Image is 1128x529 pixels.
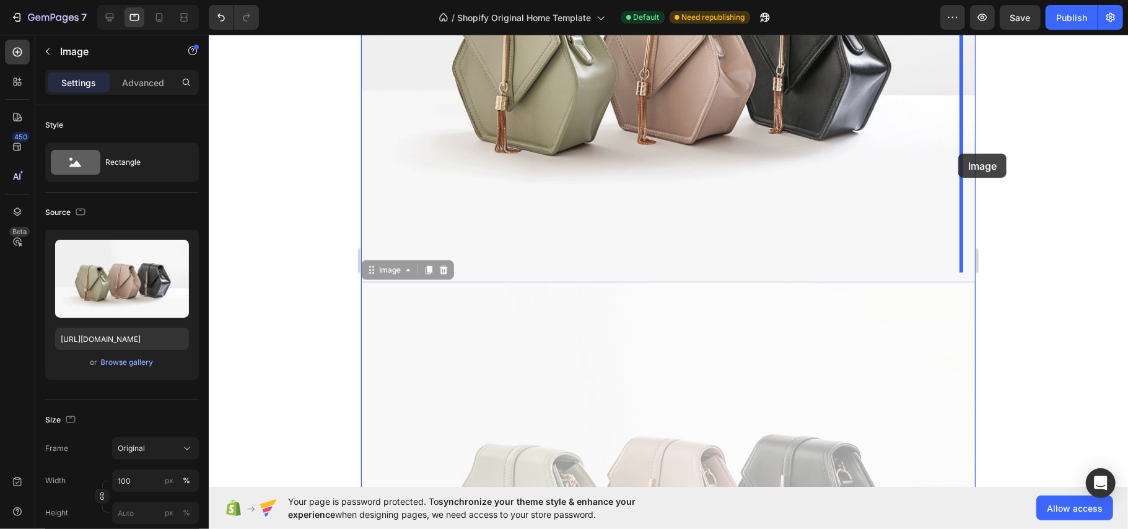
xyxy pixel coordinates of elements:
button: Allow access [1036,496,1113,520]
p: 7 [81,10,87,25]
input: px% [112,470,199,492]
button: Original [112,437,199,460]
div: Browse gallery [101,357,154,368]
p: Advanced [122,76,164,89]
p: Image [60,44,165,59]
div: Beta [9,227,30,237]
div: 450 [12,132,30,142]
span: synchronize your theme style & enhance your experience [288,496,636,520]
span: / [452,11,455,24]
div: % [183,475,190,486]
div: Rectangle [105,148,181,177]
span: or [90,355,98,370]
span: Save [1010,12,1031,23]
div: px [165,475,173,486]
div: Source [45,204,88,221]
input: https://example.com/image.jpg [55,328,189,350]
button: Publish [1046,5,1098,30]
div: Style [45,120,63,131]
div: Undo/Redo [209,5,259,30]
span: Shopify Original Home Template [458,11,592,24]
span: Original [118,443,145,454]
button: Browse gallery [100,356,154,369]
span: Default [634,12,660,23]
div: Open Intercom Messenger [1086,468,1116,498]
span: Allow access [1047,502,1103,515]
button: % [162,505,177,520]
span: Your page is password protected. To when designing pages, we need access to your store password. [288,495,684,521]
div: % [183,507,190,518]
button: px [179,473,194,488]
button: % [162,473,177,488]
div: Publish [1056,11,1087,24]
div: px [165,507,173,518]
span: Need republishing [682,12,745,23]
label: Frame [45,443,68,454]
button: px [179,505,194,520]
iframe: Design area [361,35,976,487]
button: Save [1000,5,1041,30]
p: Settings [61,76,96,89]
img: preview-image [55,240,189,318]
div: Size [45,412,78,429]
label: Width [45,475,66,486]
input: px% [112,502,199,524]
button: 7 [5,5,92,30]
label: Height [45,507,68,518]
